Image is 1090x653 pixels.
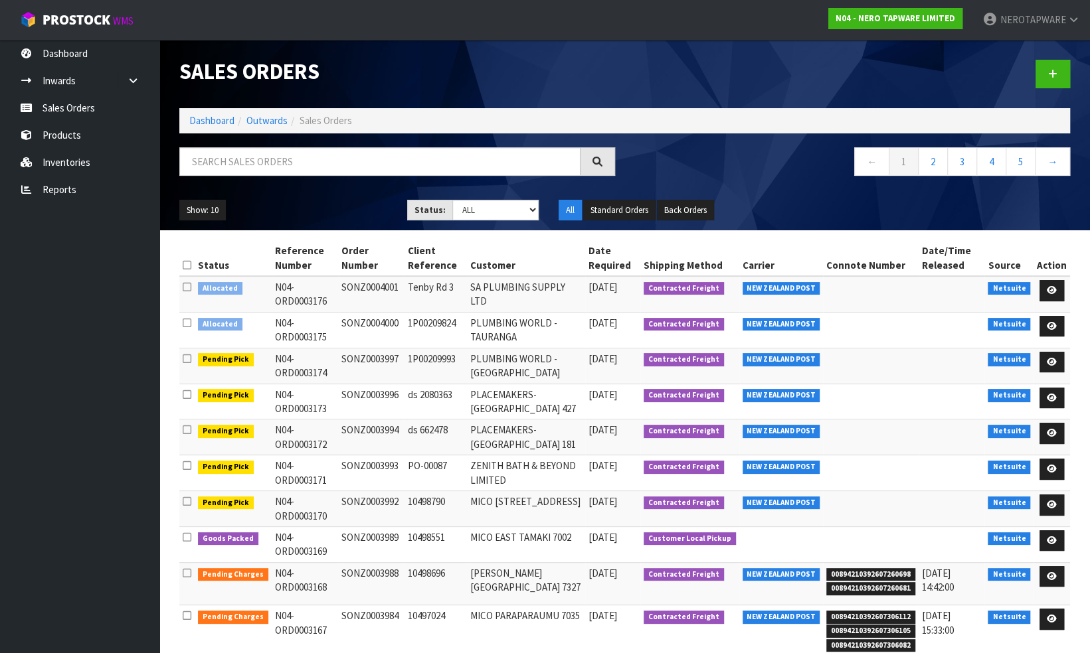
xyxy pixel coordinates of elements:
[988,496,1030,510] span: Netsuite
[467,312,585,348] td: PLUMBING WORLD - TAURANGA
[467,384,585,419] td: PLACEMAKERS-[GEOGRAPHIC_DATA] 427
[198,389,254,402] span: Pending Pick
[589,609,617,622] span: [DATE]
[179,200,226,221] button: Show: 10
[198,532,258,545] span: Goods Packed
[836,13,955,24] strong: N04 - NERO TAPWARE LIMITED
[743,461,820,474] span: NEW ZEALAND POST
[300,114,352,127] span: Sales Orders
[644,461,724,474] span: Contracted Freight
[1000,13,1065,26] span: NEROTAPWARE
[198,353,254,366] span: Pending Pick
[338,348,404,384] td: SONZ0003997
[467,562,585,605] td: [PERSON_NAME][GEOGRAPHIC_DATA] 7327
[589,281,617,293] span: [DATE]
[198,425,254,438] span: Pending Pick
[589,388,617,401] span: [DATE]
[743,568,820,581] span: NEW ZEALAND POST
[589,567,617,579] span: [DATE]
[338,419,404,455] td: SONZ0003994
[988,461,1030,474] span: Netsuite
[404,348,467,384] td: 1P00209993
[467,240,585,276] th: Customer
[404,526,467,562] td: 10498551
[922,609,954,636] span: [DATE] 15:33:00
[589,459,617,472] span: [DATE]
[1034,240,1070,276] th: Action
[404,419,467,455] td: ds 662478
[179,147,581,176] input: Search sales orders
[338,526,404,562] td: SONZ0003989
[589,423,617,436] span: [DATE]
[826,568,915,581] span: 00894210392607260698
[198,318,242,331] span: Allocated
[414,204,446,216] strong: Status:
[743,611,820,624] span: NEW ZEALAND POST
[988,282,1030,295] span: Netsuite
[988,353,1030,366] span: Netsuite
[404,491,467,527] td: 10498790
[272,276,339,312] td: N04-ORD0003176
[338,276,404,312] td: SONZ0004001
[826,582,915,595] span: 00894210392607260681
[640,240,739,276] th: Shipping Method
[743,282,820,295] span: NEW ZEALAND POST
[644,568,724,581] span: Contracted Freight
[467,491,585,527] td: MICO [STREET_ADDRESS]
[583,200,656,221] button: Standard Orders
[198,611,268,624] span: Pending Charges
[338,562,404,605] td: SONZ0003988
[644,611,724,624] span: Contracted Freight
[589,352,617,365] span: [DATE]
[743,496,820,510] span: NEW ZEALAND POST
[644,389,724,402] span: Contracted Freight
[644,532,736,545] span: Customer Local Pickup
[889,147,919,176] a: 1
[1006,147,1036,176] a: 5
[43,11,110,29] span: ProStock
[976,147,1006,176] a: 4
[984,240,1034,276] th: Source
[272,348,339,384] td: N04-ORD0003174
[947,147,977,176] a: 3
[338,455,404,491] td: SONZ0003993
[467,455,585,491] td: ZENITH BATH & BEYOND LIMITED
[826,611,915,624] span: 00894210392607306112
[743,318,820,331] span: NEW ZEALAND POST
[559,200,582,221] button: All
[179,60,615,84] h1: Sales Orders
[657,200,714,221] button: Back Orders
[467,526,585,562] td: MICO EAST TAMAKI 7002
[988,318,1030,331] span: Netsuite
[272,419,339,455] td: N04-ORD0003172
[644,353,724,366] span: Contracted Freight
[272,455,339,491] td: N04-ORD0003171
[404,455,467,491] td: PO-00087
[272,312,339,348] td: N04-ORD0003175
[988,425,1030,438] span: Netsuite
[246,114,288,127] a: Outwards
[338,491,404,527] td: SONZ0003992
[918,147,948,176] a: 2
[988,611,1030,624] span: Netsuite
[338,240,404,276] th: Order Number
[20,11,37,28] img: cube-alt.png
[854,147,889,176] a: ←
[644,318,724,331] span: Contracted Freight
[272,384,339,419] td: N04-ORD0003173
[404,312,467,348] td: 1P00209824
[919,240,985,276] th: Date/Time Released
[404,562,467,605] td: 10498696
[113,15,134,27] small: WMS
[467,348,585,384] td: PLUMBING WORLD - [GEOGRAPHIC_DATA]
[195,240,272,276] th: Status
[189,114,234,127] a: Dashboard
[272,562,339,605] td: N04-ORD0003168
[739,240,824,276] th: Carrier
[988,389,1030,402] span: Netsuite
[988,532,1030,545] span: Netsuite
[467,276,585,312] td: SA PLUMBING SUPPLY LTD
[826,639,915,652] span: 00894210392607306082
[644,282,724,295] span: Contracted Freight
[988,568,1030,581] span: Netsuite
